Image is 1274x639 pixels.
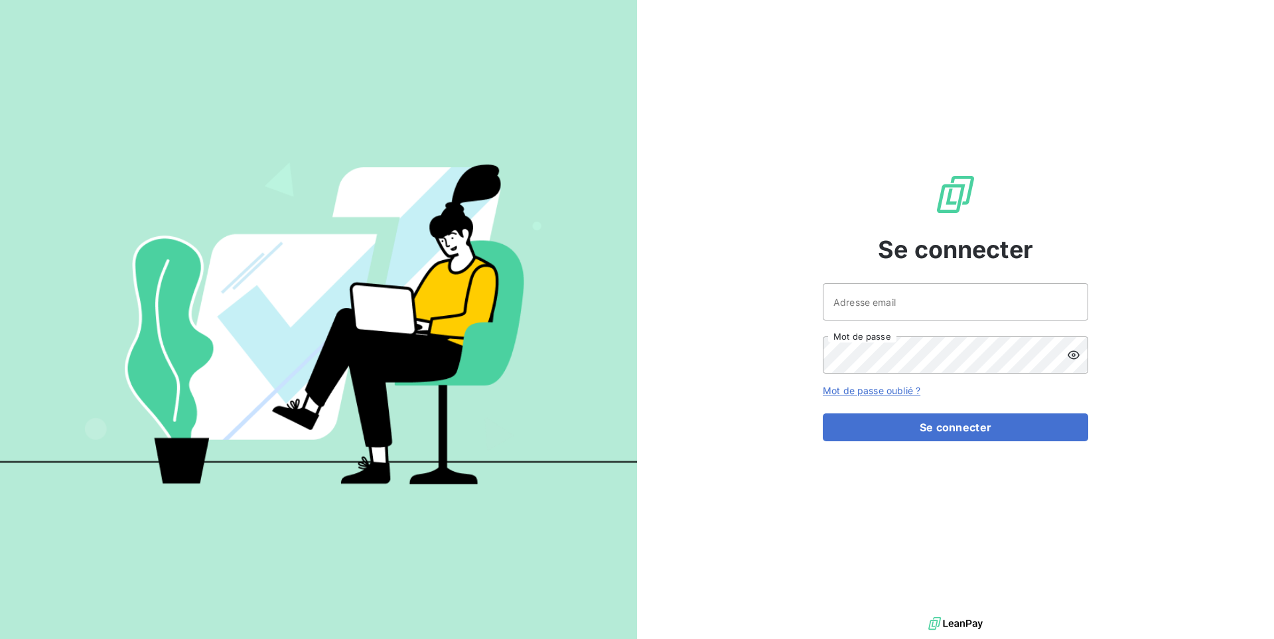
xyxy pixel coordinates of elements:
[823,283,1088,320] input: placeholder
[934,173,977,216] img: Logo LeanPay
[823,413,1088,441] button: Se connecter
[878,232,1033,267] span: Se connecter
[928,614,983,634] img: logo
[823,385,920,396] a: Mot de passe oublié ?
